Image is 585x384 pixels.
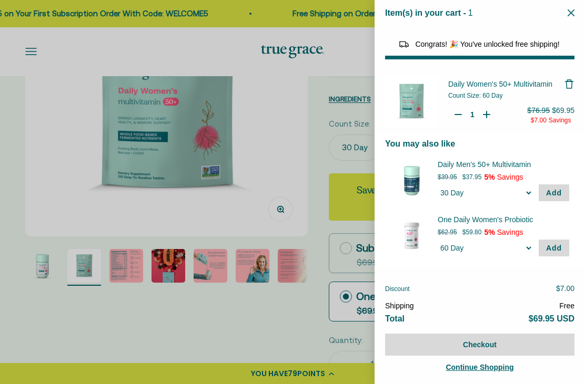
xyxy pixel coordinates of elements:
[462,227,482,237] p: $59.80
[446,363,513,371] span: Continue Shopping
[497,173,523,181] span: Savings
[568,8,574,18] button: Close
[448,92,502,99] span: Count Size: 60 Day
[415,40,559,48] span: Congrats! 🎉 You've unlocked free shipping!
[385,285,410,293] span: Discount
[529,314,574,323] span: $69.95 USD
[438,159,556,170] span: Daily Men's 50+ Multivitamin
[390,214,432,256] img: 60 Day
[385,314,405,323] span: Total
[385,361,574,373] a: Continue Shopping
[438,159,569,170] div: Daily Men's 50+ Multivitamin
[448,79,564,89] a: Daily Women's 50+ Multivitamin
[564,79,574,89] button: Remove Daily Women's 50+ Multivitamin
[559,302,574,310] span: Free
[484,173,495,181] span: 5%
[549,117,571,124] span: Savings
[546,244,562,252] span: Add
[467,109,478,120] input: Quantity for Daily Women's 50+ Multivitamin
[527,106,550,115] span: $76.95
[385,139,455,148] span: You may also like
[531,117,547,124] span: $7.00
[385,334,574,356] button: Checkout
[552,106,574,115] span: $69.95
[468,8,473,17] span: 1
[546,189,562,197] span: Add
[484,228,495,236] span: 5%
[556,284,574,293] span: $7.00
[539,240,569,256] button: Add
[385,302,414,310] span: Shipping
[438,214,556,225] span: One Daily Women's Probiotic
[438,227,457,237] p: $62.95
[385,8,466,17] span: Item(s) in your cart -
[462,172,482,182] p: $37.95
[497,228,523,236] span: Savings
[385,75,438,128] img: Daily Women&#39;s 50+ Multivitamin - 60 Day
[398,38,410,50] img: Reward bar icon image
[438,172,457,182] p: $39.95
[539,184,569,201] button: Add
[448,80,552,88] span: Daily Women's 50+ Multivitamin
[438,214,569,225] div: One Daily Women's Probiotic
[390,159,432,201] img: 30 Day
